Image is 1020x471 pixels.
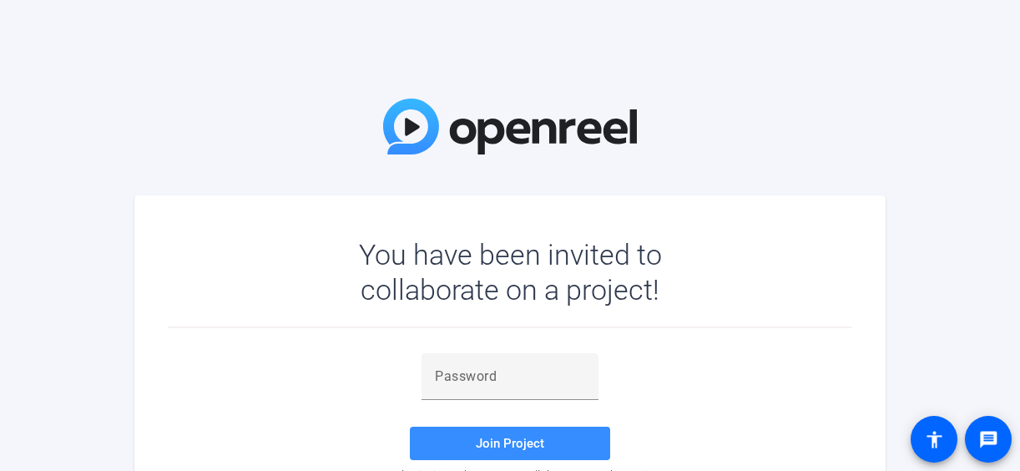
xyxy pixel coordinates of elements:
img: OpenReel Logo [383,99,637,154]
mat-icon: message [978,429,998,449]
button: Join Project [410,427,610,460]
div: You have been invited to collaborate on a project! [311,237,710,307]
input: Password [435,367,585,387]
mat-icon: accessibility [924,429,944,449]
span: Join Project [476,436,544,451]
